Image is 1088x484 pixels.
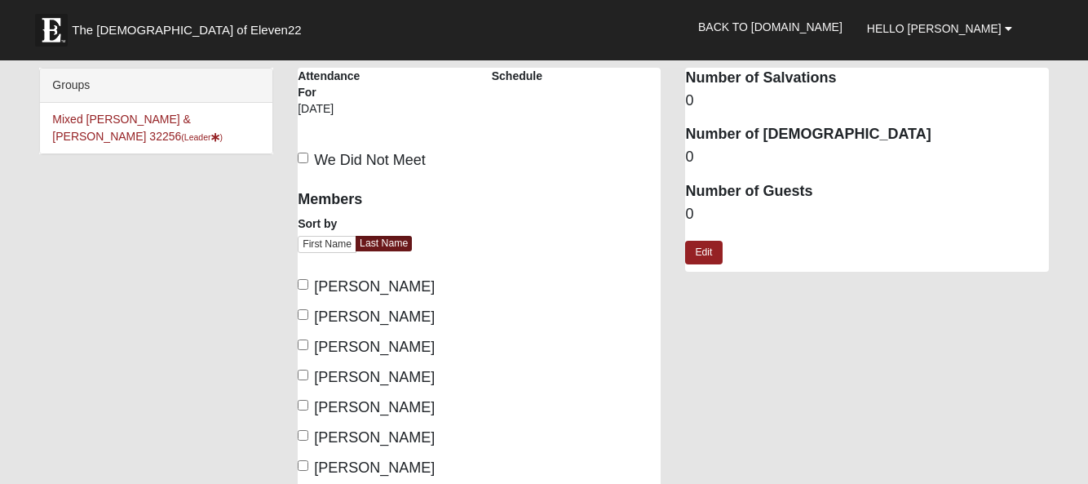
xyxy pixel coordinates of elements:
[492,68,542,84] label: Schedule
[298,400,308,411] input: [PERSON_NAME]
[298,100,370,128] div: [DATE]
[685,68,1048,89] dt: Number of Salvations
[685,147,1048,168] dd: 0
[314,399,435,415] span: [PERSON_NAME]
[314,369,435,385] span: [PERSON_NAME]
[298,236,356,253] a: First Name
[298,279,308,290] input: [PERSON_NAME]
[298,430,308,441] input: [PERSON_NAME]
[298,215,337,232] label: Sort by
[298,68,370,100] label: Attendance For
[40,69,272,103] div: Groups
[52,113,223,143] a: Mixed [PERSON_NAME] & [PERSON_NAME] 32256(Leader)
[686,7,855,47] a: Back to [DOMAIN_NAME]
[855,8,1024,49] a: Hello [PERSON_NAME]
[298,309,308,320] input: [PERSON_NAME]
[314,278,435,295] span: [PERSON_NAME]
[72,22,301,38] span: The [DEMOGRAPHIC_DATA] of Eleven22
[685,124,1048,145] dt: Number of [DEMOGRAPHIC_DATA]
[867,22,1002,35] span: Hello [PERSON_NAME]
[298,370,308,380] input: [PERSON_NAME]
[181,132,223,142] small: (Leader )
[685,91,1048,112] dd: 0
[298,191,467,209] h4: Members
[298,340,308,350] input: [PERSON_NAME]
[314,429,435,446] span: [PERSON_NAME]
[685,181,1048,202] dt: Number of Guests
[314,152,426,168] span: We Did Not Meet
[685,204,1048,225] dd: 0
[314,339,435,355] span: [PERSON_NAME]
[314,309,435,325] span: [PERSON_NAME]
[27,6,353,47] a: The [DEMOGRAPHIC_DATA] of Eleven22
[298,153,308,163] input: We Did Not Meet
[685,241,722,264] a: Edit
[35,14,68,47] img: Eleven22 logo
[356,236,412,251] a: Last Name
